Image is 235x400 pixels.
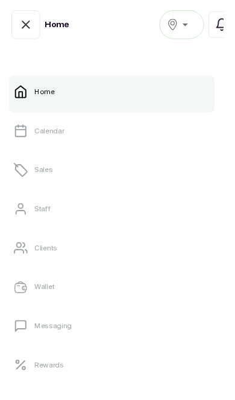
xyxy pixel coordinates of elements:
[36,92,57,101] p: Home
[36,338,75,348] p: Messaging
[10,326,225,360] a: Messaging
[36,174,55,183] p: Sales
[10,121,225,154] a: Calendar
[36,133,67,142] p: Calendar
[47,20,72,32] h1: Home
[10,285,225,319] a: Wallet
[36,379,67,389] p: Rewards
[10,203,225,237] a: Staff
[36,256,60,265] p: Clients
[10,162,225,195] a: Sales
[10,244,225,278] a: Clients
[36,215,54,224] p: Staff
[10,80,225,113] a: Home
[36,297,57,306] p: Wallet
